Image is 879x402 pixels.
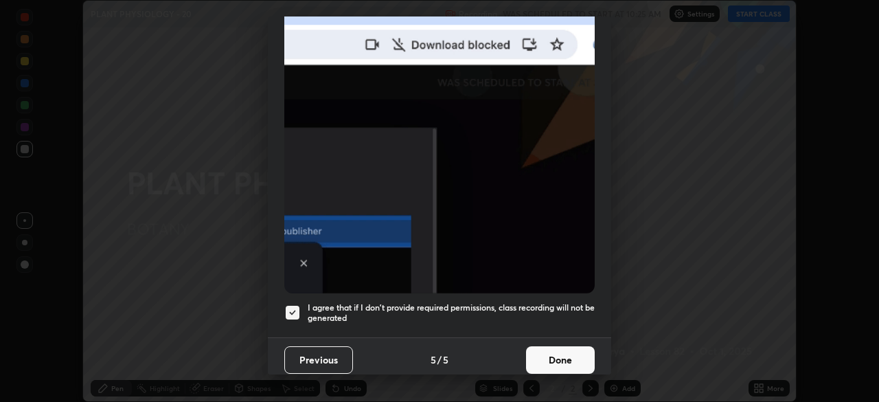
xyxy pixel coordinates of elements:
[284,346,353,374] button: Previous
[526,346,595,374] button: Done
[443,353,448,367] h4: 5
[431,353,436,367] h4: 5
[308,302,595,324] h5: I agree that if I don't provide required permissions, class recording will not be generated
[437,353,442,367] h4: /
